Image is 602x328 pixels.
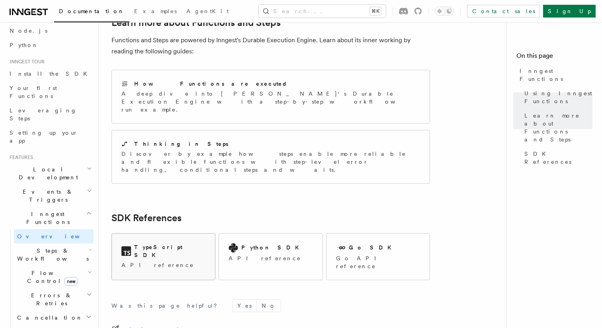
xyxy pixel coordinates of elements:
button: No [257,300,281,312]
span: Features [6,154,33,161]
h2: How Functions are executed [134,80,288,88]
p: Functions and Steps are powered by Inngest's Durable Execution Engine. Learn about its inner work... [111,35,430,57]
a: Examples [129,2,182,22]
span: Events & Triggers [6,188,87,204]
span: Overview [17,233,99,240]
button: Toggle dark mode [435,6,454,16]
a: Inngest Functions [516,64,592,86]
span: Documentation [59,8,125,14]
a: Node.js [6,24,94,38]
p: A deep dive into [PERSON_NAME]'s Durable Execution Engine with a step-by-step workflow run example. [121,90,420,114]
a: Sign Up [543,5,596,18]
button: Steps & Workflows [14,244,94,266]
a: Learn more about Functions and Steps [521,108,592,147]
button: Local Development [6,162,94,185]
h2: Python SDK [241,244,304,251]
span: Local Development [6,165,87,181]
span: Inngest Functions [520,67,592,83]
p: Discover by example how steps enable more reliable and flexible functions with step-level error h... [121,150,420,174]
a: Python SDKAPI reference [219,233,322,280]
span: Cancellation [14,314,83,322]
a: Setting up your app [6,126,94,148]
span: Node.js [10,27,47,34]
span: Errors & Retries [14,291,86,307]
a: TypeScript SDKAPI reference [111,233,215,280]
button: Inngest Functions [6,207,94,229]
a: Contact sales [467,5,540,18]
a: Your first Functions [6,81,94,103]
h4: On this page [516,51,592,64]
span: Python [10,42,39,48]
span: Inngest Functions [6,210,86,226]
p: Go API reference [336,254,420,270]
a: Install the SDK [6,67,94,81]
button: Events & Triggers [6,185,94,207]
span: Install the SDK [10,71,92,77]
a: Python [6,38,94,52]
button: Flow Controlnew [14,266,94,288]
span: AgentKit [186,8,229,14]
span: Steps & Workflows [14,247,89,263]
button: Errors & Retries [14,288,94,310]
span: Examples [134,8,177,14]
a: Thinking in StepsDiscover by example how steps enable more reliable and flexible functions with s... [111,130,430,184]
span: Learn more about Functions and Steps [524,112,592,143]
h2: TypeScript SDK [134,243,205,259]
span: Using Inngest Functions [524,89,592,105]
span: Flow Control [14,269,88,285]
a: Go SDKGo API reference [326,233,430,280]
h2: Go SDK [349,244,396,251]
a: Leveraging Steps [6,103,94,126]
button: Cancellation [14,310,94,325]
p: Was this page helpful? [111,302,223,310]
kbd: ⌘K [370,7,381,15]
a: How Functions are executedA deep dive into [PERSON_NAME]'s Durable Execution Engine with a step-b... [111,70,430,124]
a: SDK References [111,212,182,224]
span: SDK References [524,150,592,166]
button: Yes [233,300,256,312]
p: API reference [229,254,304,262]
a: SDK References [521,147,592,169]
a: Using Inngest Functions [521,86,592,108]
a: Documentation [54,2,129,22]
span: Inngest tour [6,59,45,65]
a: Overview [14,229,94,244]
a: AgentKit [182,2,233,22]
h2: Thinking in Steps [134,140,229,148]
button: Search...⌘K [259,5,386,18]
span: Setting up your app [10,130,78,144]
p: API reference [121,261,205,269]
span: Your first Functions [10,85,57,99]
span: Leveraging Steps [10,107,77,122]
span: new [64,277,78,286]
